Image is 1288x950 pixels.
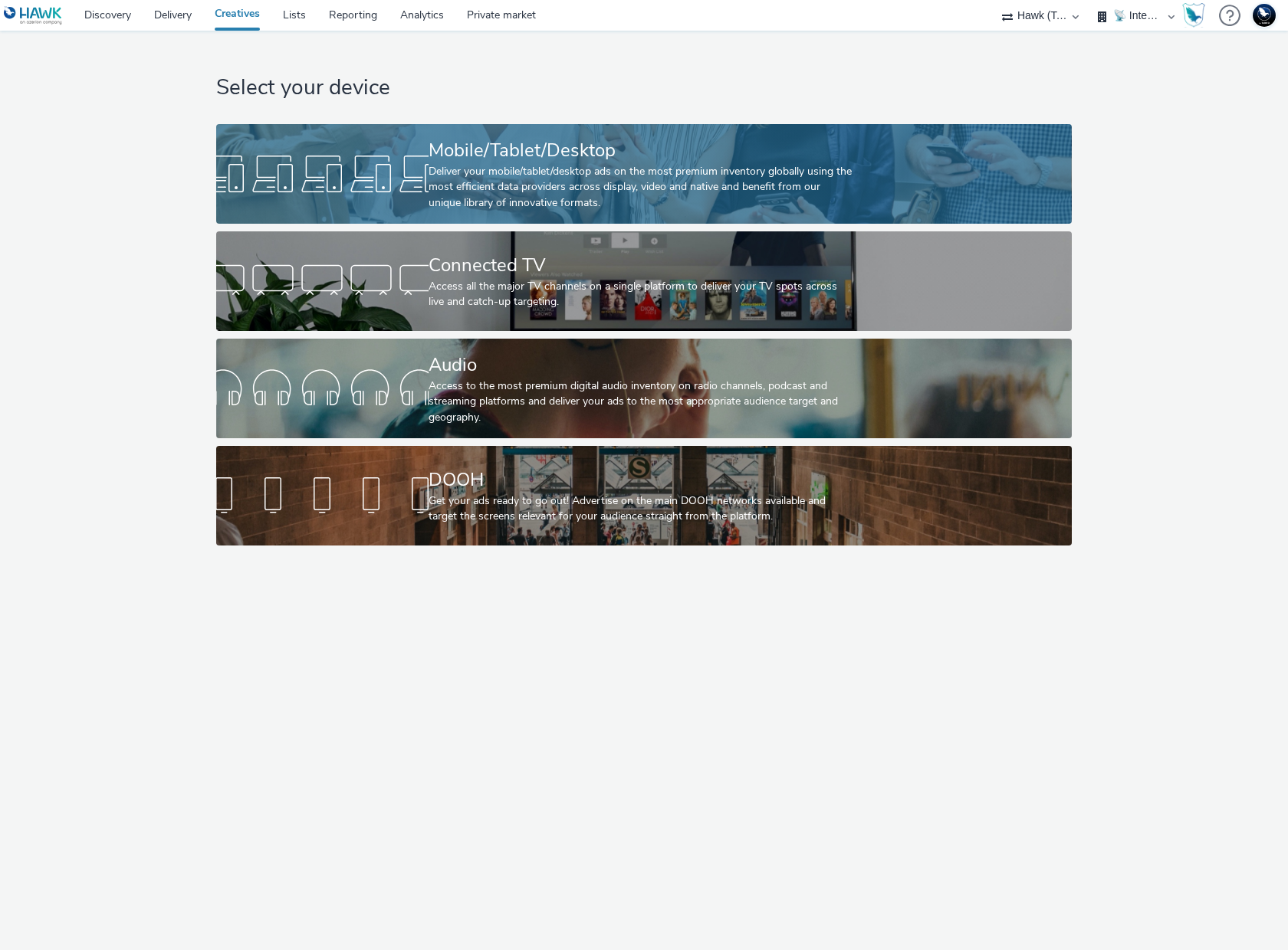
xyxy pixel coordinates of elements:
img: undefined Logo [4,6,63,25]
div: Access all the major TV channels on a single platform to deliver your TV spots across live and ca... [429,279,853,310]
div: Get your ads ready to go out! Advertise on the main DOOH networks available and target the screen... [429,493,853,525]
h1: Select your device [216,74,1071,103]
div: Access to the most premium digital audio inventory on radio channels, podcast and streaming platf... [429,378,853,425]
a: Connected TVAccess all the major TV channels on a single platform to deliver your TV spots across... [216,231,1071,331]
a: AudioAccess to the most premium digital audio inventory on radio channels, podcast and streaming ... [216,339,1071,438]
div: Deliver your mobile/tablet/desktop ads on the most premium inventory globally using the most effi... [429,164,853,211]
div: DOOH [429,467,853,493]
img: Support Hawk [1253,4,1276,27]
div: Audio [429,352,853,378]
div: Connected TV [429,252,853,279]
div: Mobile/Tablet/Desktop [429,137,853,164]
a: Hawk Academy [1182,3,1211,28]
a: Mobile/Tablet/DesktopDeliver your mobile/tablet/desktop ads on the most premium inventory globall... [216,124,1071,224]
a: DOOHGet your ads ready to go out! Advertise on the main DOOH networks available and target the sc... [216,446,1071,545]
img: Hawk Academy [1182,3,1205,28]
